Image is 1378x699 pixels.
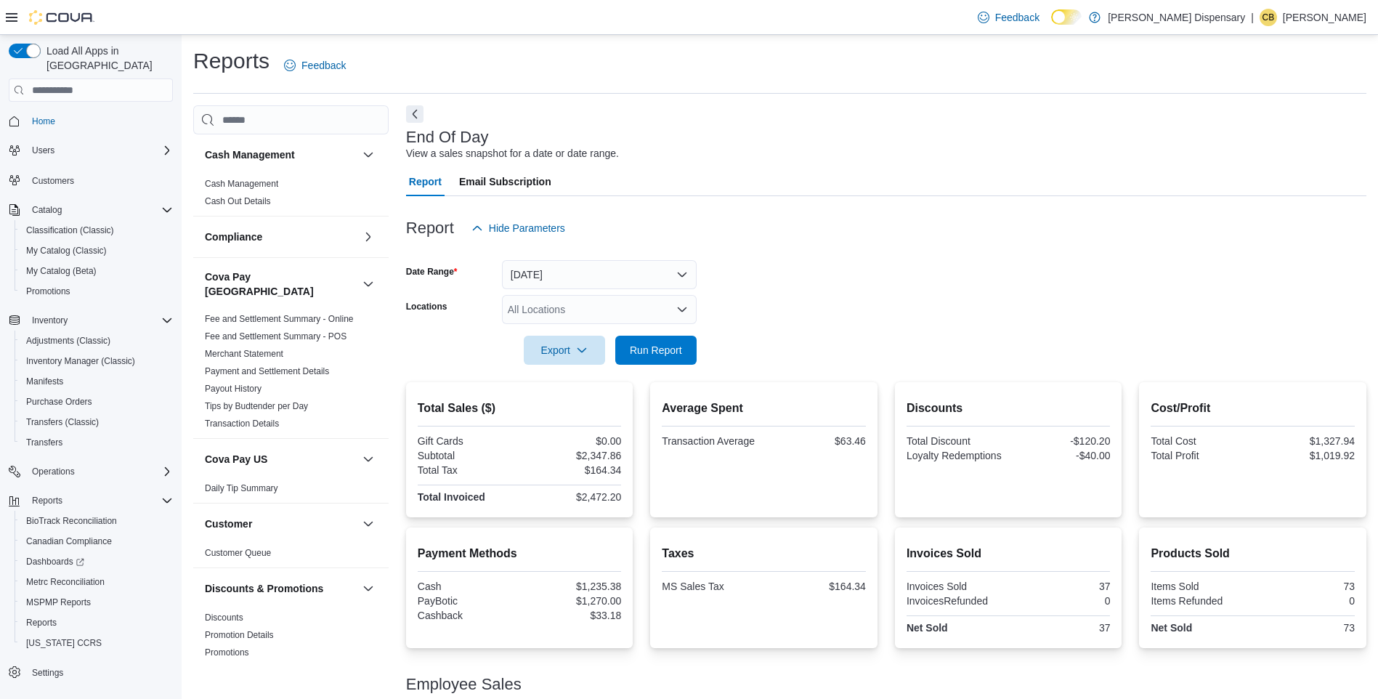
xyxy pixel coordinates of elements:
[26,597,91,608] span: MSPMP Reports
[26,416,99,428] span: Transfers (Classic)
[20,352,141,370] a: Inventory Manager (Classic)
[15,511,179,531] button: BioTrack Reconciliation
[360,228,377,246] button: Compliance
[205,313,354,325] span: Fee and Settlement Summary - Online
[205,195,271,207] span: Cash Out Details
[205,331,346,342] span: Fee and Settlement Summary - POS
[1151,435,1249,447] div: Total Cost
[29,10,94,25] img: Cova
[193,480,389,503] div: Cova Pay US
[26,113,61,130] a: Home
[418,450,516,461] div: Subtotal
[301,58,346,73] span: Feedback
[26,245,107,256] span: My Catalog (Classic)
[205,270,357,299] h3: Cova Pay [GEOGRAPHIC_DATA]
[26,463,81,480] button: Operations
[32,466,75,477] span: Operations
[193,310,389,438] div: Cova Pay [GEOGRAPHIC_DATA]
[205,581,357,596] button: Discounts & Promotions
[418,595,516,607] div: PayBotic
[20,573,173,591] span: Metrc Reconciliation
[20,594,97,611] a: MSPMP Reports
[205,647,249,658] a: Promotions
[26,536,112,547] span: Canadian Compliance
[26,312,173,329] span: Inventory
[630,343,682,357] span: Run Report
[20,262,102,280] a: My Catalog (Beta)
[26,112,173,130] span: Home
[3,110,179,132] button: Home
[522,491,621,503] div: $2,472.20
[522,595,621,607] div: $1,270.00
[26,492,173,509] span: Reports
[20,413,105,431] a: Transfers (Classic)
[20,393,173,411] span: Purchase Orders
[3,310,179,331] button: Inventory
[26,492,68,509] button: Reports
[15,592,179,613] button: MSPMP Reports
[205,179,278,189] a: Cash Management
[26,171,173,189] span: Customers
[205,630,274,640] a: Promotion Details
[1260,9,1277,26] div: Charles Barrett
[205,482,278,494] span: Daily Tip Summary
[20,434,173,451] span: Transfers
[20,283,76,300] a: Promotions
[20,573,110,591] a: Metrc Reconciliation
[406,105,423,123] button: Next
[26,463,173,480] span: Operations
[26,172,80,190] a: Customers
[32,175,74,187] span: Customers
[26,663,173,682] span: Settings
[1151,595,1249,607] div: Items Refunded
[205,452,267,466] h3: Cova Pay US
[418,491,485,503] strong: Total Invoiced
[1256,435,1355,447] div: $1,327.94
[26,286,70,297] span: Promotions
[26,515,117,527] span: BioTrack Reconciliation
[1011,435,1110,447] div: -$120.20
[522,464,621,476] div: $164.34
[360,515,377,533] button: Customer
[522,581,621,592] div: $1,235.38
[1251,9,1254,26] p: |
[15,633,179,653] button: [US_STATE] CCRS
[15,572,179,592] button: Metrc Reconciliation
[26,556,84,567] span: Dashboards
[15,531,179,551] button: Canadian Compliance
[205,230,262,244] h3: Compliance
[418,464,516,476] div: Total Tax
[20,594,173,611] span: MSPMP Reports
[205,547,271,559] span: Customer Queue
[20,373,173,390] span: Manifests
[1256,595,1355,607] div: 0
[1283,9,1366,26] p: [PERSON_NAME]
[15,351,179,371] button: Inventory Manager (Classic)
[26,265,97,277] span: My Catalog (Beta)
[20,614,173,631] span: Reports
[205,196,271,206] a: Cash Out Details
[205,400,308,412] span: Tips by Budtender per Day
[15,281,179,302] button: Promotions
[26,576,105,588] span: Metrc Reconciliation
[20,434,68,451] a: Transfers
[489,221,565,235] span: Hide Parameters
[1151,581,1249,592] div: Items Sold
[15,331,179,351] button: Adjustments (Classic)
[20,332,173,349] span: Adjustments (Classic)
[205,348,283,360] span: Merchant Statement
[26,437,62,448] span: Transfers
[767,435,866,447] div: $63.46
[409,167,442,196] span: Report
[1151,400,1355,417] h2: Cost/Profit
[406,266,458,278] label: Date Range
[205,148,357,162] button: Cash Management
[15,220,179,241] button: Classification (Classic)
[15,613,179,633] button: Reports
[907,400,1111,417] h2: Discounts
[32,145,54,156] span: Users
[32,315,68,326] span: Inventory
[907,581,1005,592] div: Invoices Sold
[418,400,622,417] h2: Total Sales ($)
